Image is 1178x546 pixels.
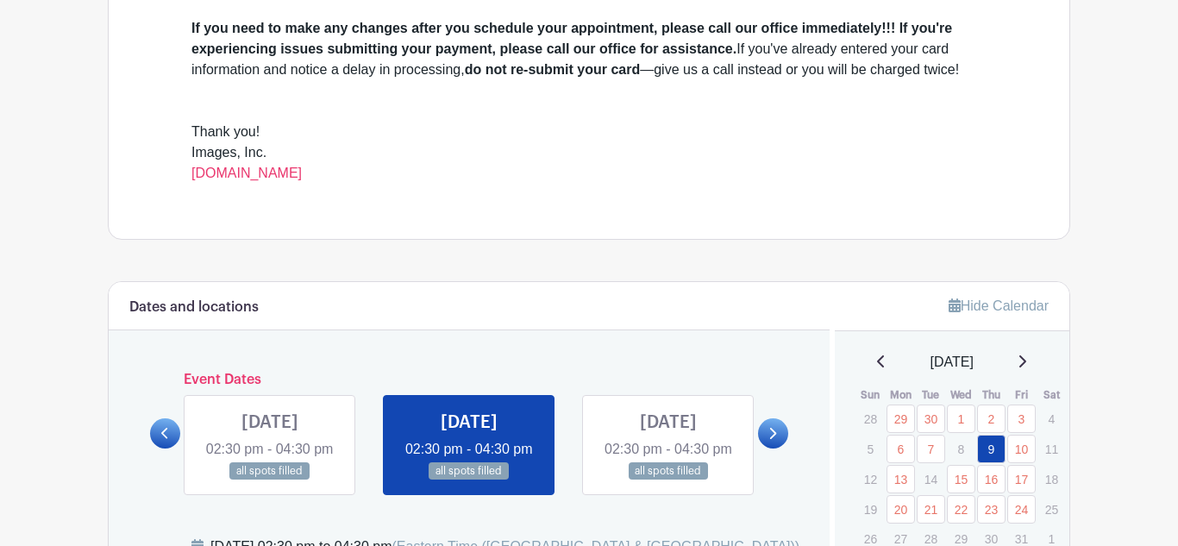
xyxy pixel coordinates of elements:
[976,386,1006,404] th: Thu
[1037,436,1066,462] p: 11
[1007,435,1036,463] a: 10
[1007,495,1036,524] a: 24
[191,142,987,184] div: Images, Inc.
[191,18,987,80] div: If you've already entered your card information and notice a delay in processing, —give us a call...
[180,372,758,388] h6: Event Dates
[946,386,976,404] th: Wed
[191,21,952,56] strong: If you need to make any changes after you schedule your appointment, please call our office immed...
[887,465,915,493] a: 13
[1006,386,1037,404] th: Fri
[1037,405,1066,432] p: 4
[887,405,915,433] a: 29
[1007,465,1036,493] a: 17
[916,386,946,404] th: Tue
[887,495,915,524] a: 20
[1007,405,1036,433] a: 3
[856,496,885,523] p: 19
[1037,496,1066,523] p: 25
[977,495,1006,524] a: 23
[856,405,885,432] p: 28
[886,386,916,404] th: Mon
[191,122,987,142] div: Thank you!
[977,405,1006,433] a: 2
[977,465,1006,493] a: 16
[947,465,975,493] a: 15
[917,405,945,433] a: 30
[930,352,974,373] span: [DATE]
[856,436,885,462] p: 5
[977,435,1006,463] a: 9
[887,435,915,463] a: 6
[465,62,641,77] strong: do not re-submit your card
[129,299,259,316] h6: Dates and locations
[947,405,975,433] a: 1
[917,495,945,524] a: 21
[856,466,885,493] p: 12
[917,435,945,463] a: 7
[949,298,1049,313] a: Hide Calendar
[947,495,975,524] a: 22
[1037,386,1067,404] th: Sat
[1037,466,1066,493] p: 18
[947,436,975,462] p: 8
[917,466,945,493] p: 14
[191,166,302,180] a: [DOMAIN_NAME]
[855,386,886,404] th: Sun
